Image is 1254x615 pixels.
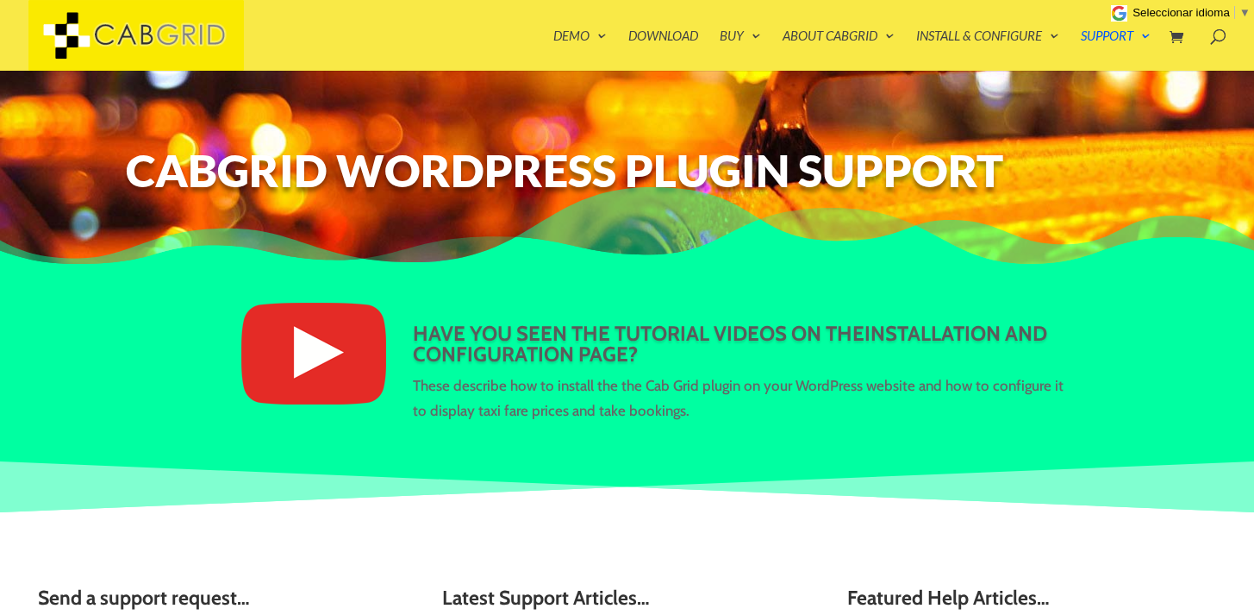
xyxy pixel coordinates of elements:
a: Support [1081,29,1151,71]
a: installation and configuration page [413,321,1047,367]
span: ▼ [1239,6,1251,19]
a: Buy [720,29,761,71]
a: About CabGrid [783,29,895,71]
h3: Have you seen the tutorial videos on the ? [413,323,1068,373]
a: Demo [553,29,607,71]
h1: CabGrid WordPress Plugin Support [126,146,1129,204]
iframe: chat widget [1147,507,1254,589]
a: Seleccionar idioma​ [1132,6,1251,19]
a: Install & Configure [916,29,1059,71]
span: Seleccionar idioma [1132,6,1230,19]
span: ​ [1234,6,1235,19]
a: CabGrid Taxi Plugin [28,24,244,42]
a: Download [628,29,698,71]
p: These describe how to install the the Cab Grid plugin on your WordPress website and how to config... [413,373,1068,424]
